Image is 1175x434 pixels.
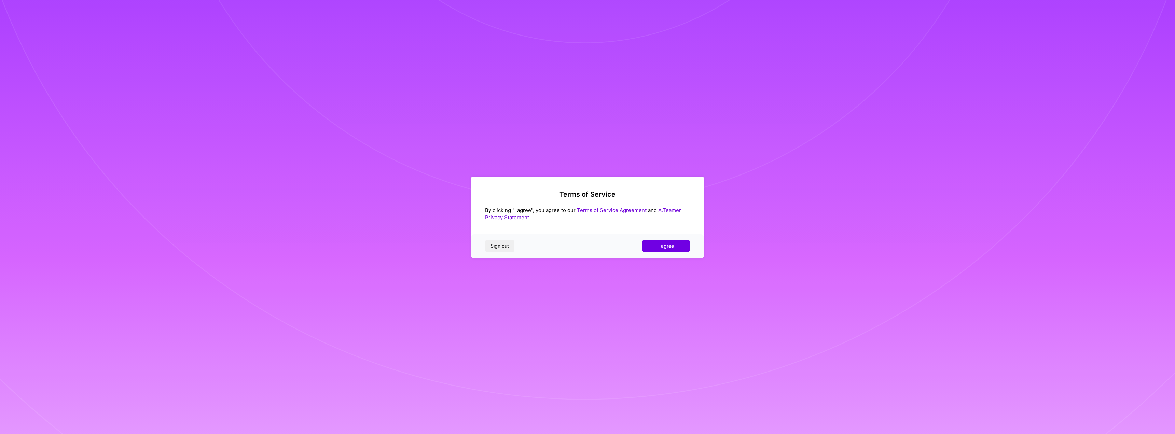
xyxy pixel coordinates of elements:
[658,242,674,249] span: I agree
[485,207,690,221] div: By clicking "I agree", you agree to our and
[642,240,690,252] button: I agree
[485,240,514,252] button: Sign out
[490,242,509,249] span: Sign out
[577,207,647,213] a: Terms of Service Agreement
[485,190,690,198] h2: Terms of Service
